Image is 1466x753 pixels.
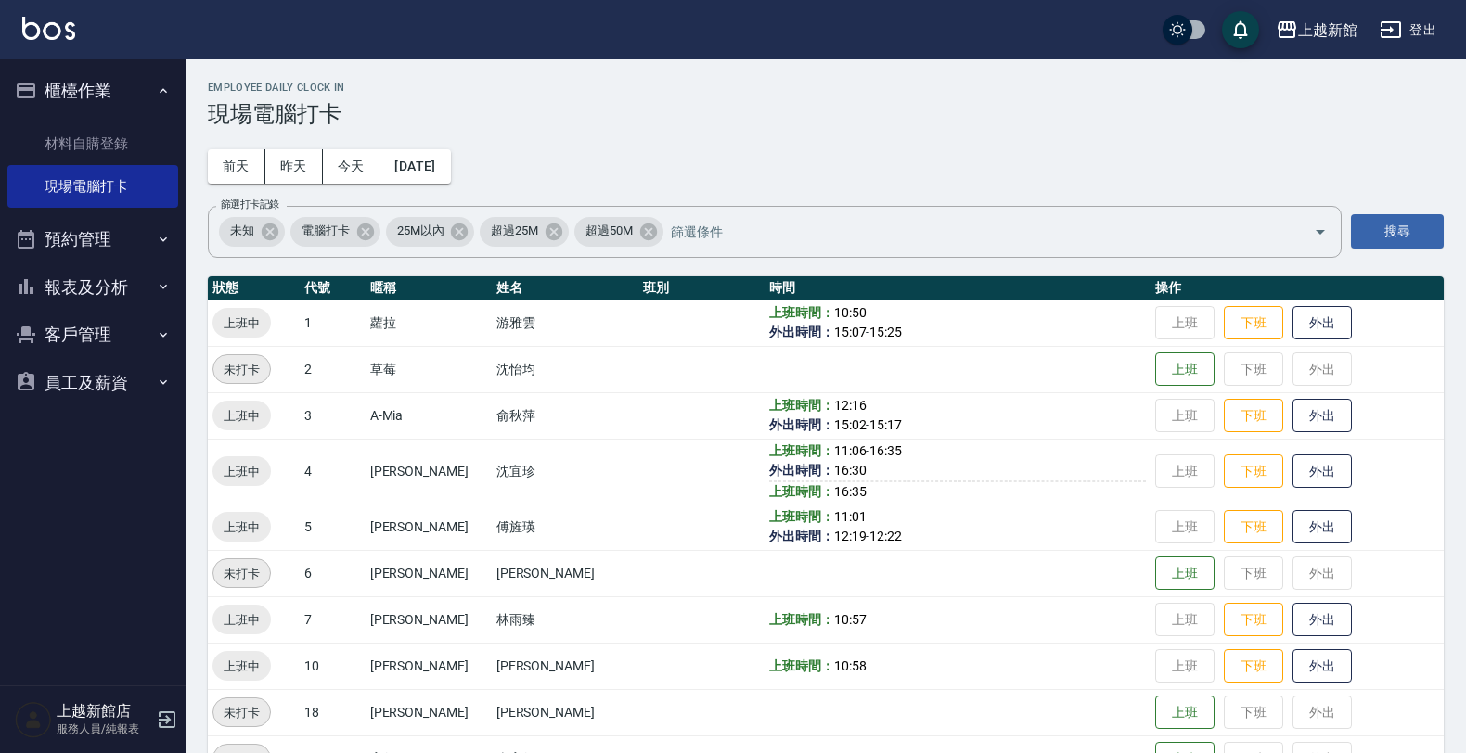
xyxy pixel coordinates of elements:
[1372,13,1444,47] button: 登出
[1151,276,1444,300] th: 操作
[492,504,638,550] td: 傅旌瑛
[290,222,361,240] span: 電腦打卡
[1292,306,1352,340] button: 外出
[366,643,492,689] td: [PERSON_NAME]
[212,406,271,426] span: 上班中
[300,346,366,392] td: 2
[366,300,492,346] td: 蘿拉
[1292,510,1352,544] button: 外出
[7,215,178,263] button: 預約管理
[208,101,1444,127] h3: 現場電腦打卡
[366,550,492,596] td: [PERSON_NAME]
[366,504,492,550] td: [PERSON_NAME]
[1224,510,1283,544] button: 下班
[7,122,178,165] a: 材料自購登錄
[300,300,366,346] td: 1
[1155,696,1215,730] button: 上班
[57,702,151,721] h5: 上越新館店
[1224,399,1283,433] button: 下班
[765,439,1151,504] td: -
[366,596,492,643] td: [PERSON_NAME]
[492,276,638,300] th: 姓名
[7,263,178,312] button: 報表及分析
[1224,454,1283,489] button: 下班
[366,346,492,392] td: 草莓
[290,217,380,247] div: 電腦打卡
[869,529,902,543] span: 12:22
[1305,217,1335,247] button: Open
[834,612,867,627] span: 10:57
[492,643,638,689] td: [PERSON_NAME]
[492,300,638,346] td: 游雅雲
[1224,306,1283,340] button: 下班
[22,17,75,40] img: Logo
[834,325,867,339] span: 15:07
[769,658,834,673] b: 上班時間：
[869,325,902,339] span: 15:25
[323,149,380,184] button: 今天
[300,439,366,504] td: 4
[212,517,271,537] span: 上班中
[1292,399,1352,433] button: 外出
[869,417,902,432] span: 15:17
[765,504,1151,550] td: -
[300,596,366,643] td: 7
[300,550,366,596] td: 6
[769,443,834,458] b: 上班時間：
[213,703,270,722] span: 未打卡
[7,359,178,407] button: 員工及薪資
[769,612,834,627] b: 上班時間：
[765,276,1151,300] th: 時間
[212,610,271,630] span: 上班中
[213,360,270,379] span: 未打卡
[366,439,492,504] td: [PERSON_NAME]
[219,222,265,240] span: 未知
[769,325,834,339] b: 外出時間：
[300,392,366,439] td: 3
[15,701,52,738] img: Person
[1224,603,1283,637] button: 下班
[7,165,178,208] a: 現場電腦打卡
[492,439,638,504] td: 沈宜珍
[492,392,638,439] td: 俞秋萍
[1224,649,1283,683] button: 下班
[638,276,765,300] th: 班別
[212,313,271,333] span: 上班中
[300,504,366,550] td: 5
[366,276,492,300] th: 暱稱
[208,149,265,184] button: 前天
[769,398,834,413] b: 上班時間：
[666,215,1281,248] input: 篩選條件
[492,550,638,596] td: [PERSON_NAME]
[765,392,1151,439] td: -
[834,463,867,478] span: 16:30
[769,529,834,543] b: 外出時間：
[57,721,151,737] p: 服務人員/純報表
[212,462,271,481] span: 上班中
[379,149,450,184] button: [DATE]
[1292,603,1352,637] button: 外出
[574,217,663,247] div: 超過50M
[300,276,366,300] th: 代號
[213,564,270,583] span: 未打卡
[1155,556,1215,591] button: 上班
[208,276,300,300] th: 狀態
[386,222,456,240] span: 25M以內
[386,217,475,247] div: 25M以內
[834,484,867,499] span: 16:35
[769,463,834,478] b: 外出時間：
[834,398,867,413] span: 12:16
[492,596,638,643] td: 林雨臻
[300,689,366,735] td: 18
[769,305,834,320] b: 上班時間：
[1292,454,1352,489] button: 外出
[492,346,638,392] td: 沈怡均
[212,657,271,676] span: 上班中
[1268,11,1365,49] button: 上越新館
[834,443,867,458] span: 11:06
[769,484,834,499] b: 上班時間：
[480,222,549,240] span: 超過25M
[869,443,902,458] span: 16:35
[834,417,867,432] span: 15:02
[1298,19,1357,42] div: 上越新館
